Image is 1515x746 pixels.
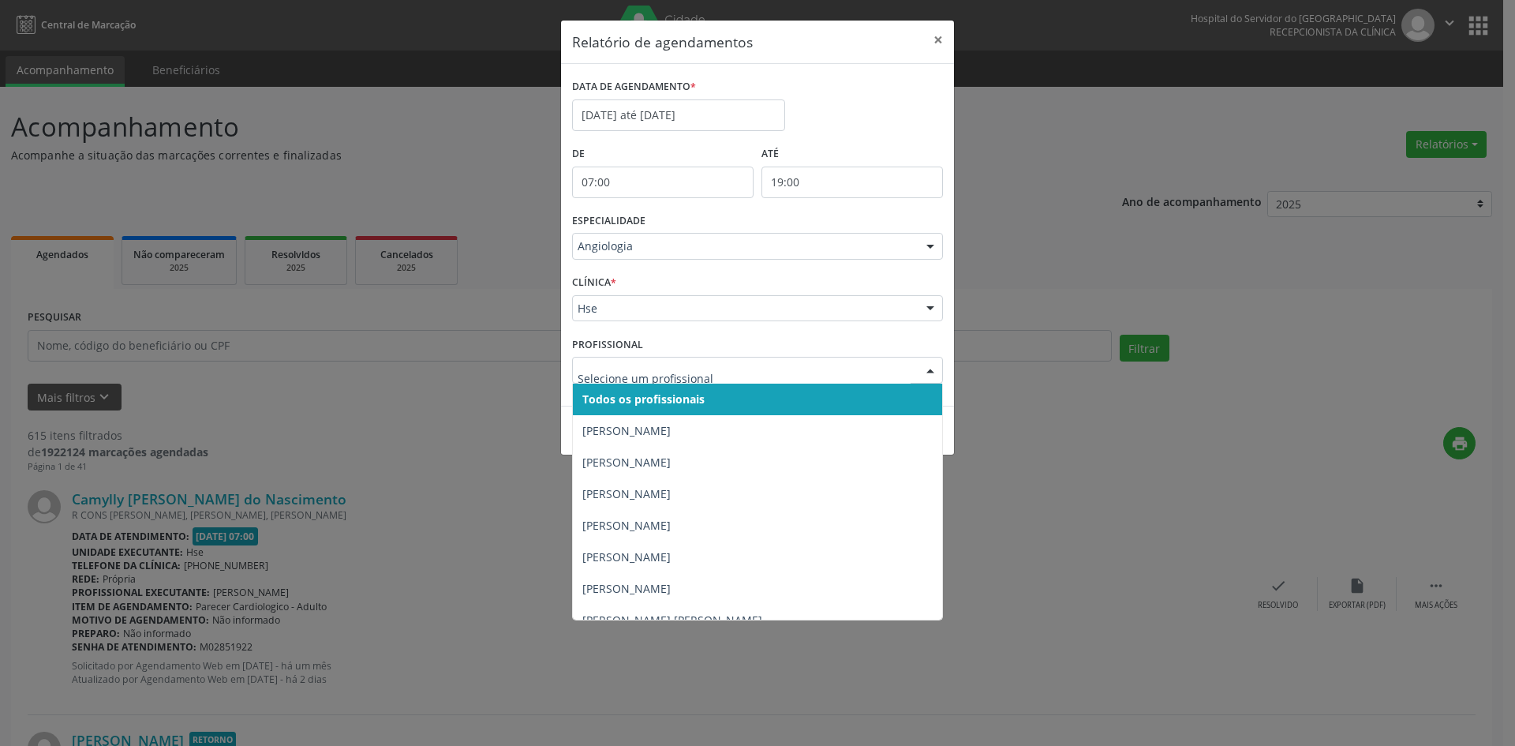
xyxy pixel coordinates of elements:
span: [PERSON_NAME] [582,581,671,596]
span: Hse [578,301,911,317]
label: PROFISSIONAL [572,332,643,357]
input: Selecione o horário final [761,167,943,198]
span: [PERSON_NAME] [582,455,671,470]
button: Close [922,21,954,59]
label: ATÉ [761,142,943,167]
span: [PERSON_NAME] [PERSON_NAME] [582,613,762,628]
label: CLÍNICA [572,271,616,295]
span: [PERSON_NAME] [582,486,671,501]
span: [PERSON_NAME] [582,549,671,564]
label: De [572,142,754,167]
span: [PERSON_NAME] [582,518,671,533]
span: Angiologia [578,238,911,254]
label: DATA DE AGENDAMENTO [572,75,696,99]
span: Todos os profissionais [582,392,705,407]
label: ESPECIALIDADE [572,209,645,234]
input: Selecione um profissional [578,362,911,394]
span: [PERSON_NAME] [582,423,671,438]
h5: Relatório de agendamentos [572,32,753,52]
input: Selecione o horário inicial [572,167,754,198]
input: Selecione uma data ou intervalo [572,99,785,131]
